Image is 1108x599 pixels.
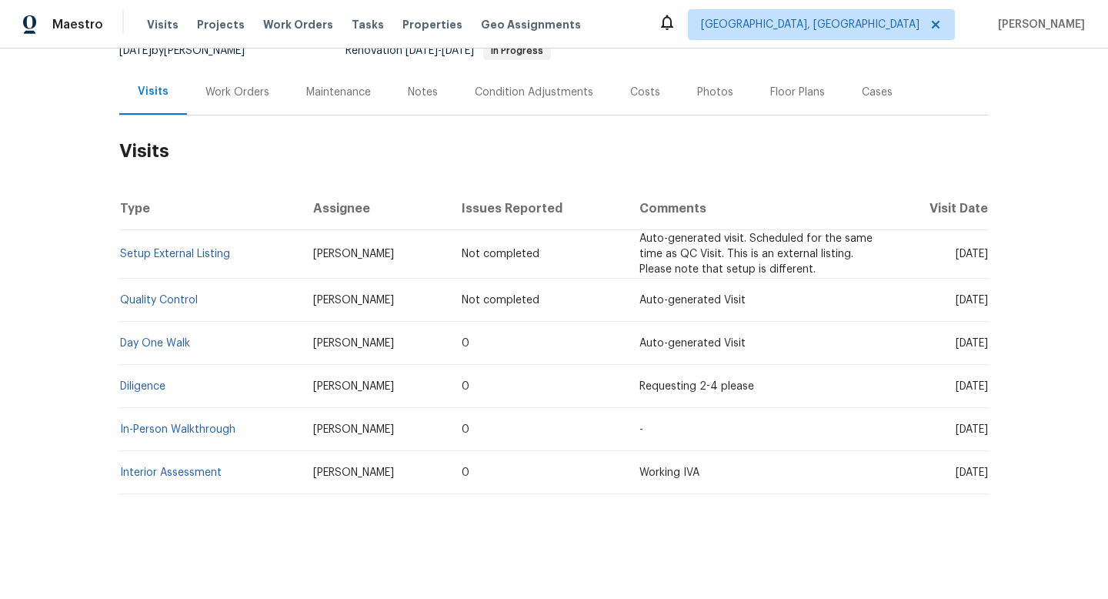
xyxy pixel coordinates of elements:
[462,338,469,349] span: 0
[956,467,988,478] span: [DATE]
[345,45,551,56] span: Renovation
[639,233,873,275] span: Auto-generated visit. Scheduled for the same time as QC Visit. This is an external listing. Pleas...
[205,85,269,100] div: Work Orders
[52,17,103,32] span: Maestro
[405,45,474,56] span: -
[956,338,988,349] span: [DATE]
[313,338,394,349] span: [PERSON_NAME]
[313,295,394,306] span: [PERSON_NAME]
[408,85,438,100] div: Notes
[119,45,152,56] span: [DATE]
[956,381,988,392] span: [DATE]
[462,467,469,478] span: 0
[120,424,235,435] a: In-Person Walkthrough
[313,467,394,478] span: [PERSON_NAME]
[449,187,626,230] th: Issues Reported
[639,467,699,478] span: Working IVA
[402,17,462,32] span: Properties
[697,85,733,100] div: Photos
[462,249,539,259] span: Not completed
[462,381,469,392] span: 0
[119,115,989,187] h2: Visits
[263,17,333,32] span: Work Orders
[627,187,888,230] th: Comments
[992,17,1085,32] span: [PERSON_NAME]
[956,295,988,306] span: [DATE]
[956,424,988,435] span: [DATE]
[313,424,394,435] span: [PERSON_NAME]
[120,467,222,478] a: Interior Assessment
[313,249,394,259] span: [PERSON_NAME]
[352,19,384,30] span: Tasks
[405,45,438,56] span: [DATE]
[120,295,198,306] a: Quality Control
[119,42,263,60] div: by [PERSON_NAME]
[485,46,549,55] span: In Progress
[639,381,754,392] span: Requesting 2-4 please
[462,424,469,435] span: 0
[313,381,394,392] span: [PERSON_NAME]
[475,85,593,100] div: Condition Adjustments
[481,17,581,32] span: Geo Assignments
[301,187,450,230] th: Assignee
[639,338,746,349] span: Auto-generated Visit
[770,85,825,100] div: Floor Plans
[120,249,230,259] a: Setup External Listing
[862,85,893,100] div: Cases
[120,338,190,349] a: Day One Walk
[462,295,539,306] span: Not completed
[442,45,474,56] span: [DATE]
[630,85,660,100] div: Costs
[119,187,301,230] th: Type
[147,17,179,32] span: Visits
[306,85,371,100] div: Maintenance
[138,84,169,99] div: Visits
[888,187,989,230] th: Visit Date
[701,17,919,32] span: [GEOGRAPHIC_DATA], [GEOGRAPHIC_DATA]
[639,295,746,306] span: Auto-generated Visit
[120,381,165,392] a: Diligence
[197,17,245,32] span: Projects
[639,424,643,435] span: -
[956,249,988,259] span: [DATE]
